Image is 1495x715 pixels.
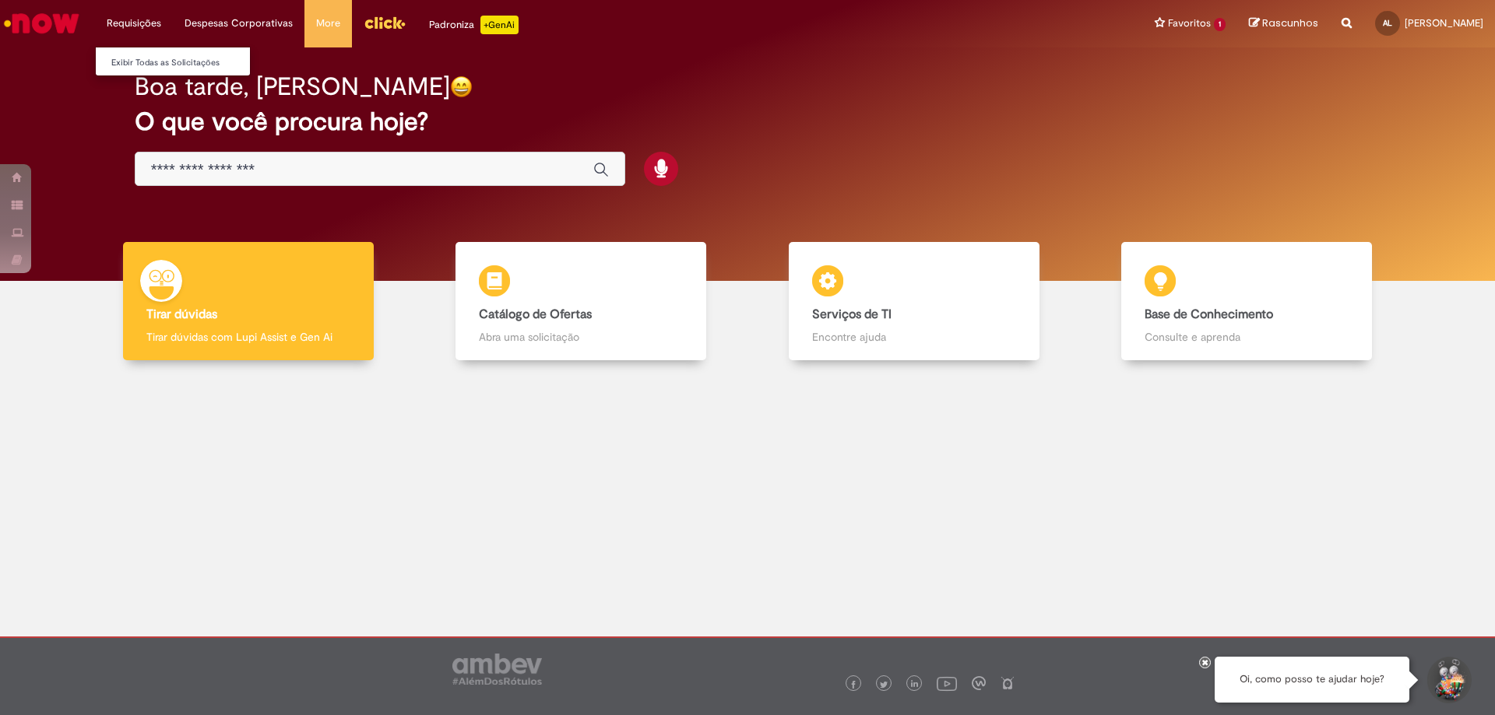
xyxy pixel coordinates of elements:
img: logo_footer_naosei.png [1001,676,1015,690]
h2: O que você procura hoje? [135,108,1361,135]
img: click_logo_yellow_360x200.png [364,11,406,34]
a: Serviços de TI Encontre ajuda [747,242,1081,361]
h2: Boa tarde, [PERSON_NAME] [135,73,450,100]
a: Exibir Todas as Solicitações [96,54,267,72]
p: Tirar dúvidas com Lupi Assist e Gen Ai [146,329,350,345]
img: logo_footer_facebook.png [850,681,857,689]
a: Base de Conhecimento Consulte e aprenda [1081,242,1414,361]
p: Encontre ajuda [812,329,1016,345]
a: Tirar dúvidas Tirar dúvidas com Lupi Assist e Gen Ai [82,242,415,361]
span: Favoritos [1168,16,1211,31]
div: Oi, como posso te ajudar hoje? [1215,657,1409,703]
img: logo_footer_twitter.png [880,681,888,689]
ul: Requisições [95,47,251,76]
div: Padroniza [429,16,519,34]
b: Serviços de TI [812,307,892,322]
b: Tirar dúvidas [146,307,217,322]
img: ServiceNow [2,8,82,39]
a: Rascunhos [1249,16,1318,31]
span: Requisições [107,16,161,31]
b: Base de Conhecimento [1145,307,1273,322]
img: logo_footer_youtube.png [937,673,957,693]
p: +GenAi [480,16,519,34]
span: 1 [1214,18,1226,31]
span: [PERSON_NAME] [1405,16,1483,30]
button: Iniciar Conversa de Suporte [1425,657,1472,703]
span: Rascunhos [1262,16,1318,30]
p: Consulte e aprenda [1145,329,1349,345]
a: Catálogo de Ofertas Abra uma solicitação [415,242,748,361]
img: logo_footer_ambev_rotulo_gray.png [452,654,542,685]
span: Despesas Corporativas [185,16,293,31]
span: AL [1383,18,1392,28]
img: happy-face.png [450,75,473,98]
img: logo_footer_workplace.png [972,676,986,690]
img: logo_footer_linkedin.png [911,680,919,689]
span: More [316,16,340,31]
p: Abra uma solicitação [479,329,683,345]
b: Catálogo de Ofertas [479,307,592,322]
